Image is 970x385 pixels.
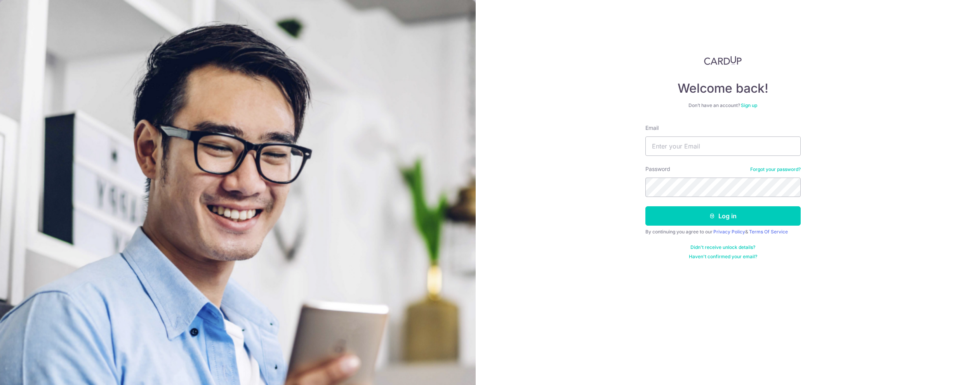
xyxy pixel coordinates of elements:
[741,102,757,108] a: Sign up
[645,81,801,96] h4: Welcome back!
[749,229,788,235] a: Terms Of Service
[689,254,757,260] a: Haven't confirmed your email?
[750,166,801,173] a: Forgot your password?
[713,229,745,235] a: Privacy Policy
[645,102,801,109] div: Don’t have an account?
[645,136,801,156] input: Enter your Email
[645,206,801,226] button: Log in
[704,56,742,65] img: CardUp Logo
[690,244,755,250] a: Didn't receive unlock details?
[645,124,659,132] label: Email
[645,165,670,173] label: Password
[645,229,801,235] div: By continuing you agree to our &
